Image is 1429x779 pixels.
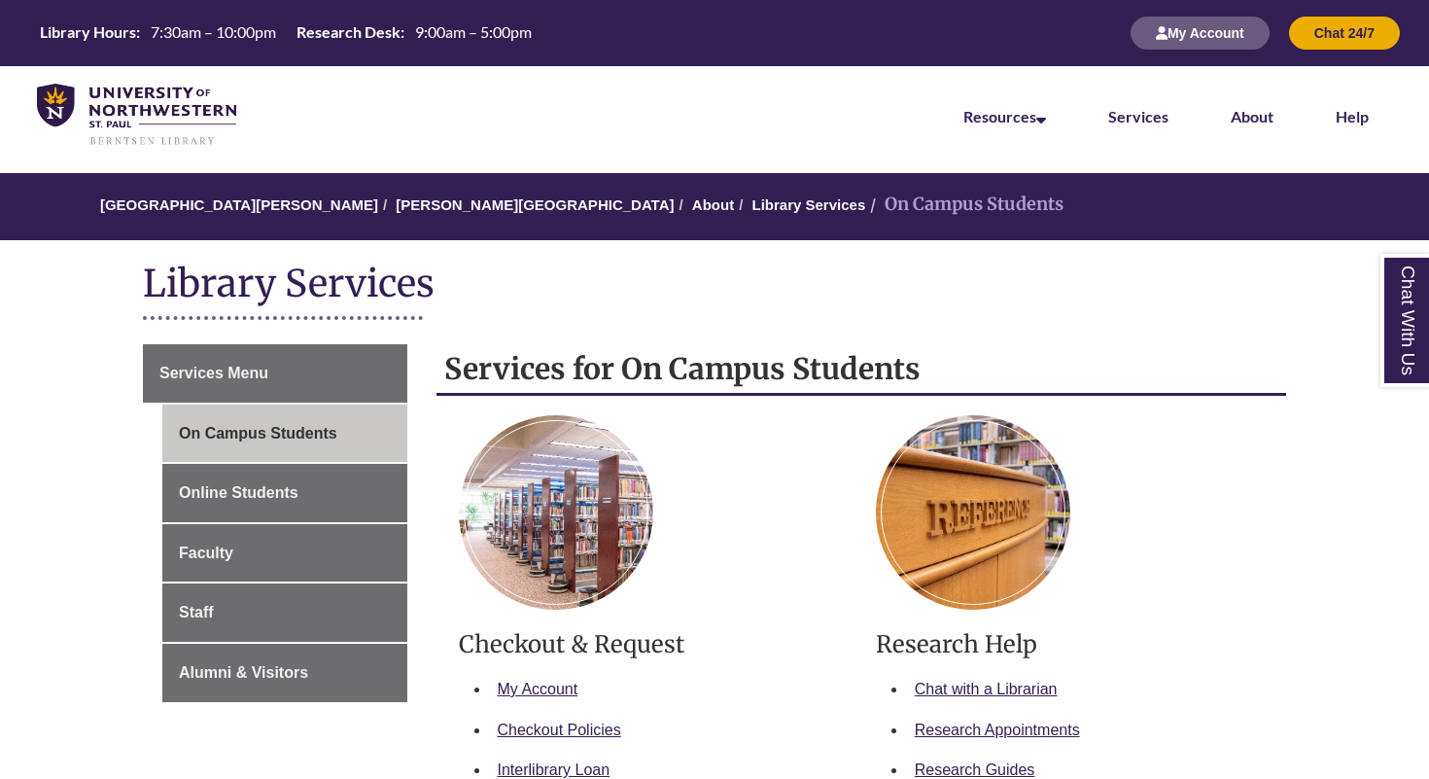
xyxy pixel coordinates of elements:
img: UNWSP Library Logo [37,84,236,147]
a: Services [1108,107,1168,125]
a: Faculty [162,524,407,583]
table: Hours Today [32,21,540,43]
span: 7:30am – 10:00pm [151,22,276,41]
a: Checkout Policies [498,722,621,738]
a: Online Students [162,464,407,522]
th: Library Hours: [32,21,143,43]
a: Staff [162,584,407,642]
a: [PERSON_NAME][GEOGRAPHIC_DATA] [396,196,674,213]
span: Services Menu [159,365,268,381]
h3: Research Help [876,629,1264,659]
h1: Library Services [143,260,1286,311]
a: Hours Today [32,21,540,45]
a: My Account [1131,24,1270,41]
button: Chat 24/7 [1289,17,1400,50]
a: Research Appointments [915,722,1080,738]
a: About [1231,107,1273,125]
a: Library Services [752,196,866,213]
a: Research Guides [915,761,1035,778]
a: Services Menu [143,344,407,403]
a: Chat with a Librarian [915,681,1058,697]
th: Research Desk: [289,21,407,43]
h3: Checkout & Request [459,629,847,659]
a: Chat 24/7 [1289,24,1400,41]
a: [GEOGRAPHIC_DATA][PERSON_NAME] [100,196,378,213]
a: My Account [498,681,578,697]
a: Alumni & Visitors [162,644,407,702]
span: 9:00am – 5:00pm [415,22,532,41]
a: About [692,196,734,213]
a: Resources [963,107,1046,125]
li: On Campus Students [865,191,1063,219]
a: Help [1336,107,1369,125]
h2: Services for On Campus Students [436,344,1287,396]
a: On Campus Students [162,405,407,463]
a: Interlibrary Loan [498,761,610,778]
div: Guide Page Menu [143,344,407,702]
button: My Account [1131,17,1270,50]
